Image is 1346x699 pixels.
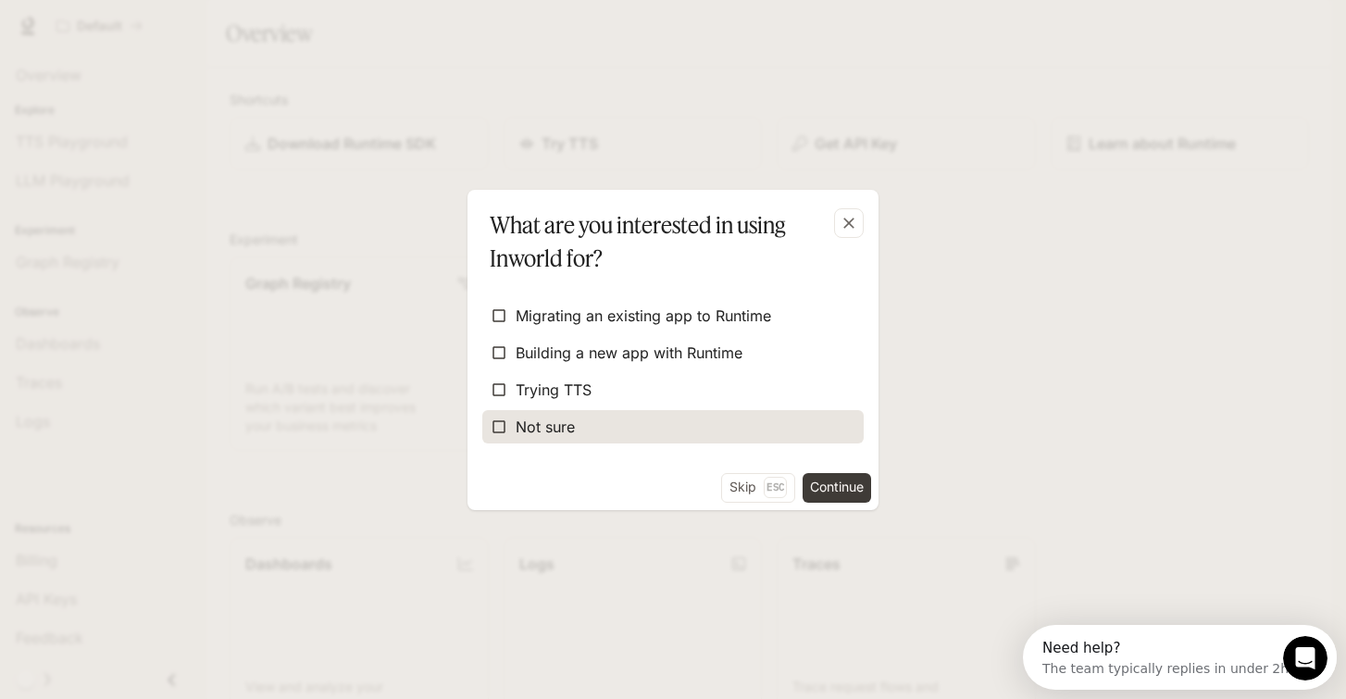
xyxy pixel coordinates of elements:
span: Trying TTS [516,379,592,401]
iframe: Intercom live chat discovery launcher [1023,625,1337,690]
span: Not sure [516,416,575,438]
p: What are you interested in using Inworld for? [490,208,849,275]
button: Continue [803,473,871,503]
div: The team typically replies in under 2h [19,31,266,50]
iframe: Intercom live chat [1283,636,1327,680]
span: Migrating an existing app to Runtime [516,305,771,327]
div: Open Intercom Messenger [7,7,320,58]
span: Building a new app with Runtime [516,342,742,364]
p: Esc [764,477,787,497]
button: SkipEsc [721,473,795,503]
div: Need help? [19,16,266,31]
